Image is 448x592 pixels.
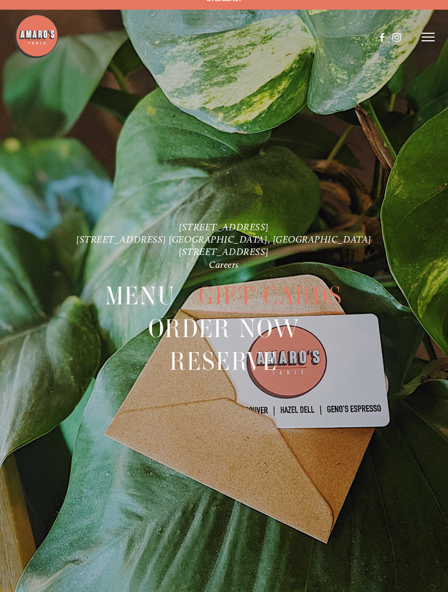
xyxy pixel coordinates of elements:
a: Careers [209,259,239,270]
span: Reserve [170,345,278,378]
a: Reserve [170,345,278,377]
a: [STREET_ADDRESS] [179,221,269,232]
a: [STREET_ADDRESS] [179,246,269,257]
img: Amaro's Table [13,13,59,59]
a: Menu [105,280,176,312]
span: Order Now [148,312,300,345]
a: Gift Cards [198,280,343,312]
a: [STREET_ADDRESS] [GEOGRAPHIC_DATA], [GEOGRAPHIC_DATA] [76,233,372,245]
a: Order Now [148,312,300,345]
